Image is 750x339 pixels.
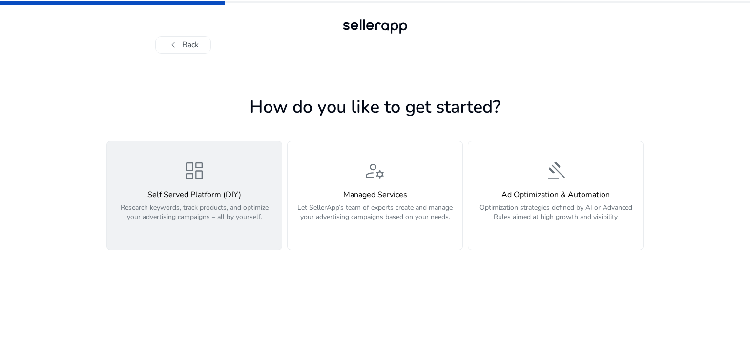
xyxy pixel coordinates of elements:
span: manage_accounts [363,159,387,182]
h1: How do you like to get started? [106,97,644,118]
button: manage_accountsManaged ServicesLet SellerApp’s team of experts create and manage your advertising... [287,141,463,250]
h4: Self Served Platform (DIY) [113,190,276,199]
p: Optimization strategies defined by AI or Advanced Rules aimed at high growth and visibility [474,203,637,232]
p: Research keywords, track products, and optimize your advertising campaigns – all by yourself. [113,203,276,232]
h4: Ad Optimization & Automation [474,190,637,199]
button: gavelAd Optimization & AutomationOptimization strategies defined by AI or Advanced Rules aimed at... [468,141,644,250]
button: chevron_leftBack [155,36,211,54]
p: Let SellerApp’s team of experts create and manage your advertising campaigns based on your needs. [293,203,457,232]
span: gavel [544,159,567,182]
h4: Managed Services [293,190,457,199]
button: dashboardSelf Served Platform (DIY)Research keywords, track products, and optimize your advertisi... [106,141,282,250]
span: dashboard [183,159,206,182]
span: chevron_left [167,39,179,51]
